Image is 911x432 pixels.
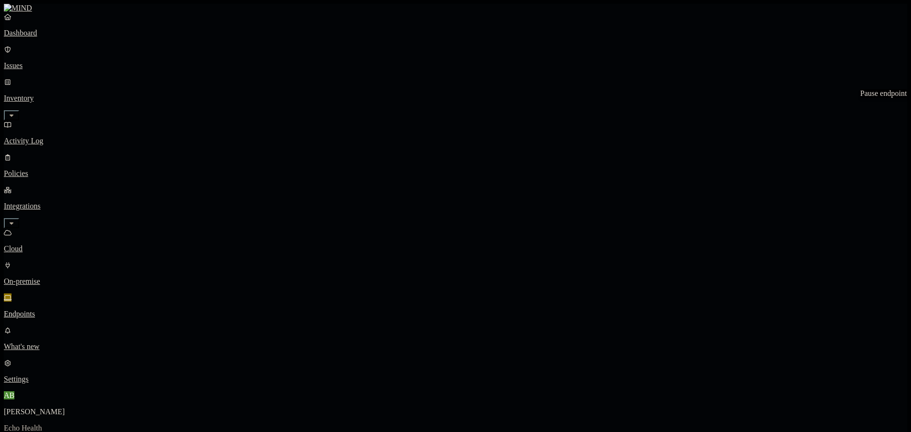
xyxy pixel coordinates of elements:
[4,153,907,178] a: Policies
[4,228,907,253] a: Cloud
[4,45,907,70] a: Issues
[4,391,14,399] span: AB
[4,137,907,145] p: Activity Log
[4,408,907,416] p: [PERSON_NAME]
[4,29,907,37] p: Dashboard
[4,277,907,286] p: On-premise
[4,78,907,119] a: Inventory
[4,169,907,178] p: Policies
[4,310,907,318] p: Endpoints
[4,375,907,384] p: Settings
[4,94,907,103] p: Inventory
[4,261,907,286] a: On-premise
[4,186,907,227] a: Integrations
[4,245,907,253] p: Cloud
[4,4,32,12] img: MIND
[4,359,907,384] a: Settings
[4,342,907,351] p: What's new
[4,120,907,145] a: Activity Log
[4,326,907,351] a: What's new
[4,61,907,70] p: Issues
[4,4,907,12] a: MIND
[860,89,907,98] div: Pause endpoint
[4,202,907,210] p: Integrations
[4,293,907,318] a: Endpoints
[4,12,907,37] a: Dashboard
